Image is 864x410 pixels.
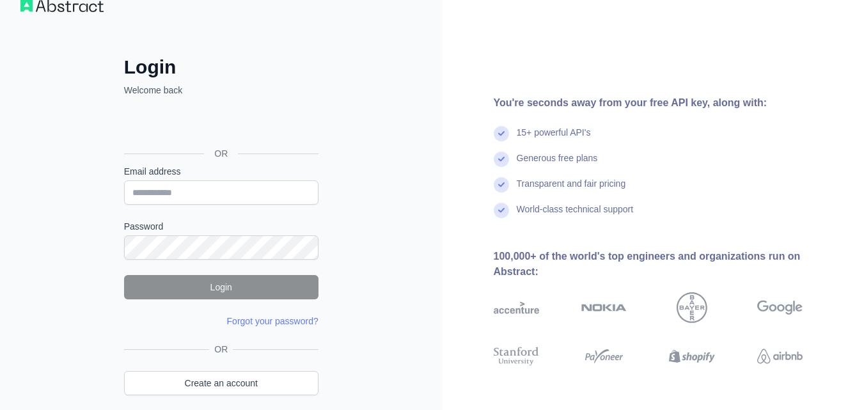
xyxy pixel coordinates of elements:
iframe: Sign in with Google Button [118,111,322,139]
img: accenture [494,292,539,323]
label: Password [124,220,318,233]
img: check mark [494,177,509,193]
div: 15+ powerful API's [517,126,591,152]
img: check mark [494,203,509,218]
label: Email address [124,165,318,178]
div: World-class technical support [517,203,634,228]
p: Welcome back [124,84,318,97]
img: nokia [581,292,627,323]
a: Create an account [124,371,318,395]
img: check mark [494,126,509,141]
img: bayer [677,292,707,323]
img: airbnb [757,345,803,368]
div: 100,000+ of the world's top engineers and organizations run on Abstract: [494,249,844,280]
img: stanford university [494,345,539,368]
h2: Login [124,56,318,79]
button: Login [124,275,318,299]
div: Generous free plans [517,152,598,177]
a: Forgot your password? [227,316,318,326]
span: OR [204,147,238,160]
img: check mark [494,152,509,167]
img: payoneer [581,345,627,368]
img: google [757,292,803,323]
img: shopify [669,345,714,368]
div: Transparent and fair pricing [517,177,626,203]
div: You're seconds away from your free API key, along with: [494,95,844,111]
span: OR [209,343,233,356]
